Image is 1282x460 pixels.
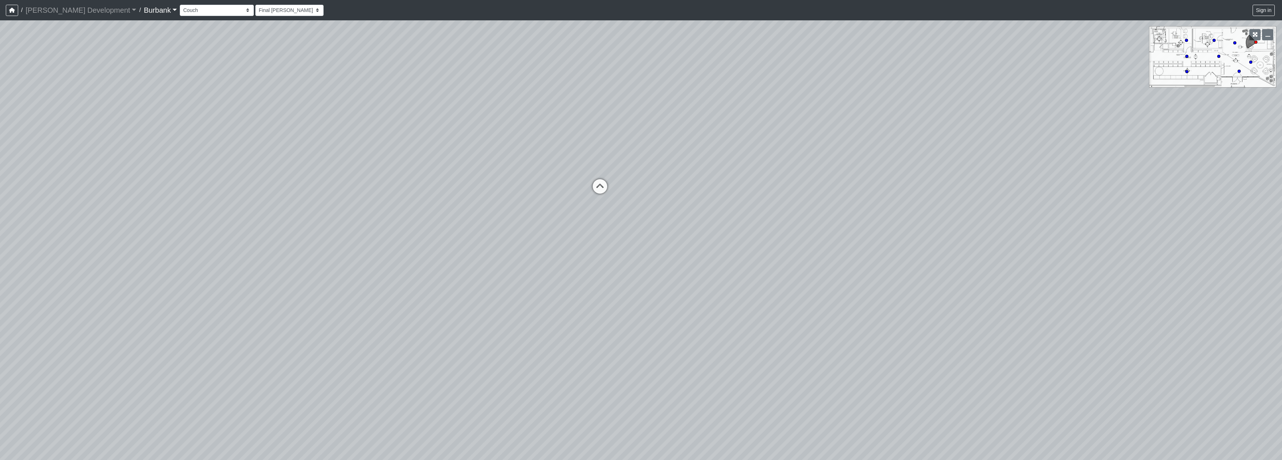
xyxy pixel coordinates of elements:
[5,445,48,460] iframe: Ybug feedback widget
[1253,5,1275,16] button: Sign in
[25,3,136,17] a: [PERSON_NAME] Development
[136,3,143,17] span: /
[18,3,25,17] span: /
[144,3,177,17] a: Burbank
